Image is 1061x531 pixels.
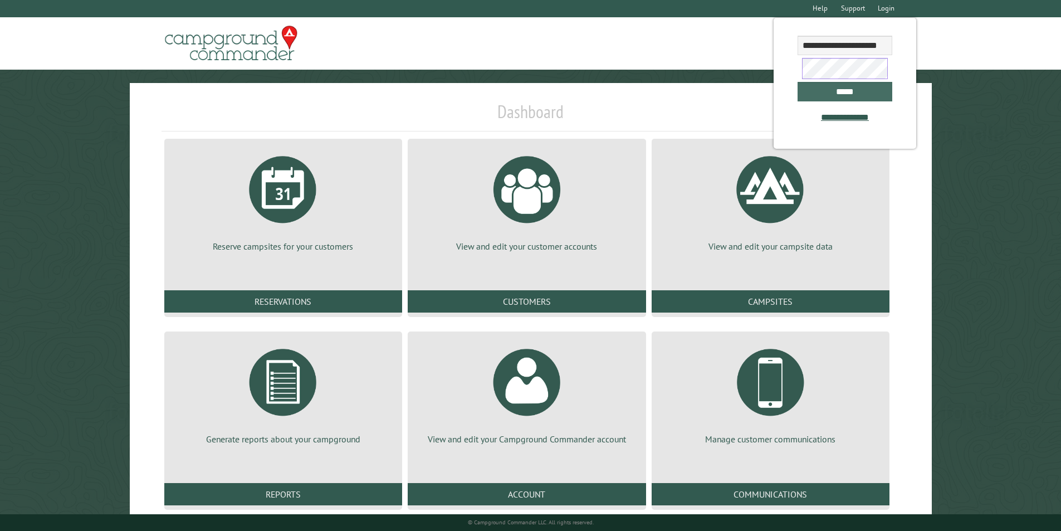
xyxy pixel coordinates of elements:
a: Reservations [164,290,402,313]
a: Customers [408,290,646,313]
a: Reports [164,483,402,505]
a: View and edit your customer accounts [421,148,632,252]
p: Reserve campsites for your customers [178,240,389,252]
p: Manage customer communications [665,433,876,445]
p: View and edit your campsite data [665,240,876,252]
h1: Dashboard [162,101,900,131]
p: Generate reports about your campground [178,433,389,445]
a: View and edit your campsite data [665,148,876,252]
a: Generate reports about your campground [178,340,389,445]
a: View and edit your Campground Commander account [421,340,632,445]
p: View and edit your Campground Commander account [421,433,632,445]
img: Campground Commander [162,22,301,65]
a: Manage customer communications [665,340,876,445]
p: View and edit your customer accounts [421,240,632,252]
a: Campsites [652,290,889,313]
a: Communications [652,483,889,505]
a: Account [408,483,646,505]
a: Reserve campsites for your customers [178,148,389,252]
small: © Campground Commander LLC. All rights reserved. [468,519,594,526]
